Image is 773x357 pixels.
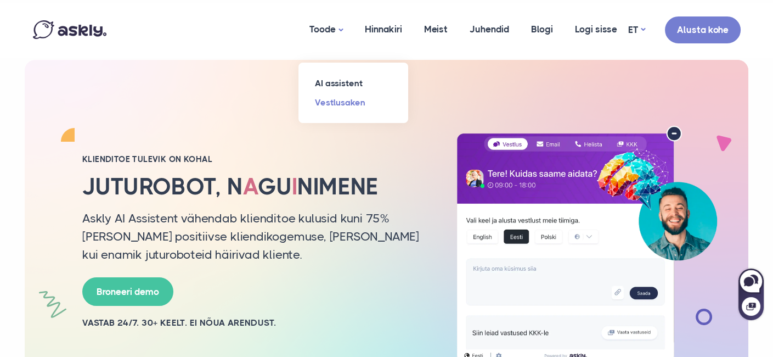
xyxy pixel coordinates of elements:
h2: Klienditoe tulevik on kohal [82,154,428,165]
img: Askly [33,20,106,39]
a: Hinnakiri [354,3,413,56]
a: Vestlusaken [298,93,408,112]
iframe: Askly chat [737,266,765,321]
span: i [292,174,297,200]
p: Askly AI Assistent vähendab klienditoe kulusid kuni 75% [PERSON_NAME] positiivse kliendikogemuse,... [82,209,428,264]
a: Meist [413,3,459,56]
a: Broneeri demo [82,277,173,306]
a: Juhendid [459,3,520,56]
h2: Vastab 24/7. 30+ keelt. Ei nõua arendust. [82,317,428,329]
a: Blogi [520,3,564,56]
a: ET [628,22,645,38]
a: Toode [298,3,354,57]
h1: Juturobot, n gu nimene [82,173,428,200]
span: a [243,174,258,200]
a: AI assistent [298,74,408,93]
a: Alusta kohe [665,16,741,43]
a: Logi sisse [564,3,628,56]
